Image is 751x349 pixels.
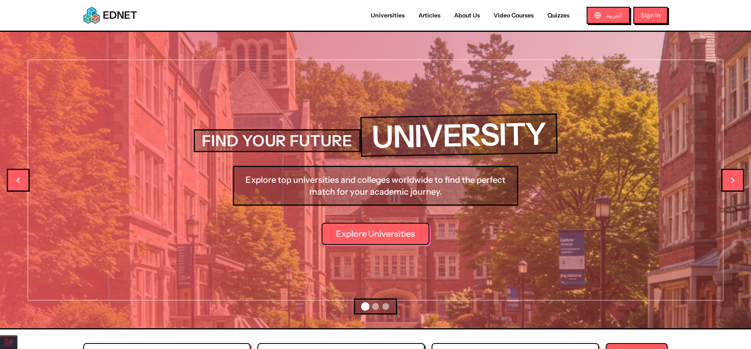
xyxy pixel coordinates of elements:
button: Sign In [633,7,668,24]
a: About Us [447,11,487,20]
a: Video Courses [487,11,541,20]
button: Go to slide 3 [382,303,389,310]
h2: FIND YOUR FUTURE [194,129,360,152]
p: Explore top universities and colleges worldwide to find the perfect match for your academic journey. [233,166,518,206]
a: Quizzes [541,11,576,20]
a: Articles [412,11,447,20]
a: Explore Universities [322,223,429,245]
h1: UNIVERSITY [360,113,558,157]
a: Universities [364,11,412,20]
span: EDNET [103,9,137,22]
button: Go to slide 2 [372,303,379,310]
img: EDNET [83,7,100,24]
button: Go to slide 1 [361,302,370,311]
button: Next slide [721,169,744,192]
button: Previous slide [7,169,30,192]
a: EDNETEDNET [83,7,137,24]
button: العربية [587,7,630,24]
